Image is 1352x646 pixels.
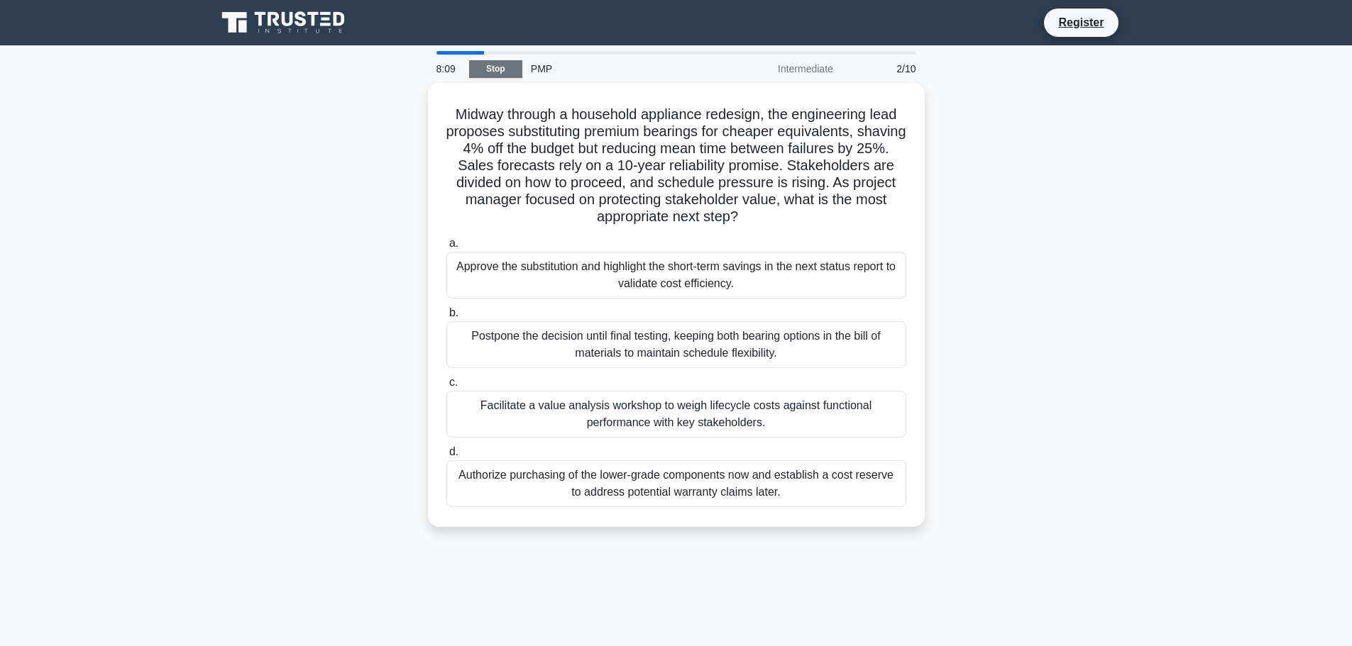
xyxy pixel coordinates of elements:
div: Intermediate [718,55,842,83]
div: Postpone the decision until final testing, keeping both bearing options in the bill of materials ... [446,321,906,368]
a: Register [1050,13,1112,31]
h5: Midway through a household appliance redesign, the engineering lead proposes substituting premium... [445,106,908,226]
div: 8:09 [428,55,469,83]
div: Approve the substitution and highlight the short-term savings in the next status report to valida... [446,252,906,299]
div: PMP [522,55,718,83]
div: Authorize purchasing of the lower-grade components now and establish a cost reserve to address po... [446,460,906,507]
span: d. [449,445,458,457]
div: Facilitate a value analysis workshop to weigh lifecycle costs against functional performance with... [446,391,906,438]
a: Stop [469,60,522,78]
span: c. [449,376,458,388]
span: a. [449,237,458,249]
div: 2/10 [842,55,925,83]
span: b. [449,306,458,318]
